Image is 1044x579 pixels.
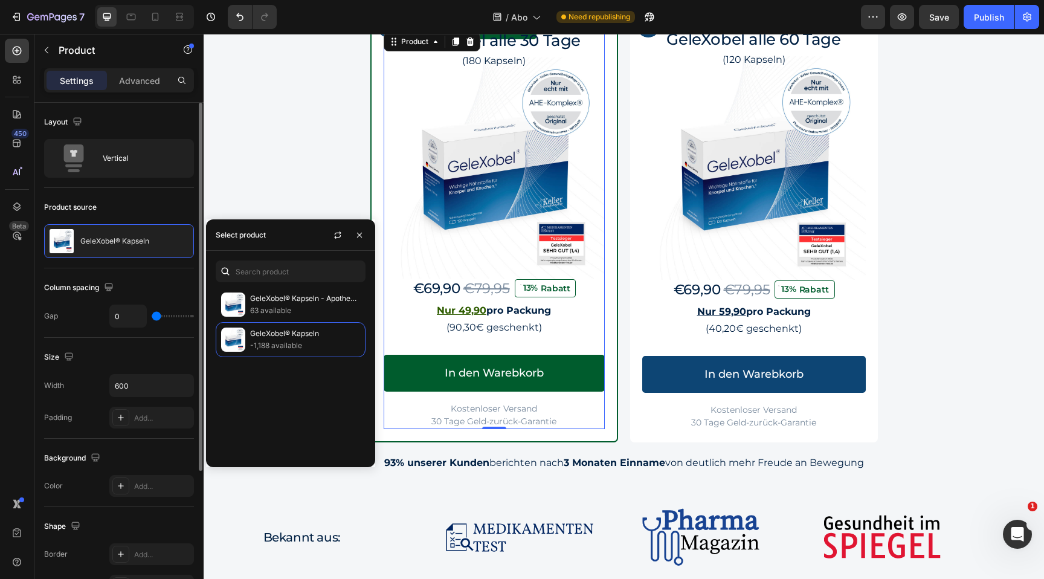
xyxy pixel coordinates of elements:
div: Column spacing [44,280,116,296]
p: Kostenloser Versand [440,370,661,383]
p: 30 Tage Geld-zurück-Garantie [440,383,661,395]
div: Undo/Redo [228,5,277,29]
input: Auto [110,305,146,327]
img: Alt image [240,464,392,543]
button: In den Warebkorb [180,321,401,358]
p: GeleXobel® Kapseln [80,237,149,245]
div: Color [44,480,63,491]
p: GeleXobel® Kapseln [250,328,360,340]
h2: Bekannt aus: [59,494,211,513]
img: Alt image [602,464,755,543]
div: Product source [44,202,97,213]
p: Settings [60,74,94,87]
div: €79,95 [259,245,308,265]
div: Border [44,549,68,560]
iframe: Design area [204,34,1044,579]
div: In den Warebkorb [241,326,340,353]
div: Size [44,349,76,366]
span: / [506,11,509,24]
button: In den Warebkorb [439,322,662,359]
p: (180 Kapseln) [181,20,400,34]
div: Product [195,2,227,13]
input: Auto [110,375,193,396]
strong: 93% unserer Kunden [181,423,286,435]
u: Nur 49,90 [233,271,283,282]
iframe: Intercom live chat [1003,520,1032,549]
div: 450 [11,129,29,138]
img: Alt image [421,464,573,543]
p: berichten nach von deutlich mehr Freude an Bewegung [59,422,782,436]
button: 7 [5,5,90,29]
img: collections [221,293,245,317]
div: Add... [134,413,191,424]
p: 7 [79,10,85,24]
strong: pro Packung [283,271,347,282]
div: Rabatt [594,250,627,262]
p: Kostenloser Versand [181,369,400,381]
p: Advanced [119,74,160,87]
div: €69,90 [208,245,258,265]
div: Width [44,380,64,391]
p: 30 Tage Geld-zurück-Garantie [181,381,400,394]
div: Padding [44,412,72,423]
div: Add... [134,481,191,492]
input: Search in Settings & Advanced [216,260,366,282]
span: Need republishing [569,11,630,22]
button: Publish [964,5,1014,29]
span: Abo [511,11,527,24]
div: Add... [134,549,191,560]
p: (90,30€ geschenkt) [181,286,400,301]
div: Rabatt [335,248,369,260]
div: 13% [576,250,593,260]
div: Gap [44,311,58,322]
div: Publish [974,11,1004,24]
p: (40,20€ geschenkt) [440,288,661,302]
p: Product [59,43,161,57]
img: collections [221,328,245,352]
div: €79,95 [519,246,568,267]
div: Vertical [103,144,176,172]
span: 1 [1028,502,1037,511]
div: 13% [318,248,335,259]
div: Select product [216,230,266,241]
div: Layout [44,114,85,131]
u: Nur 59,90 [494,272,543,283]
div: In den Warebkorb [501,327,600,354]
p: 63 available [250,305,360,317]
strong: 3 Monaten Einname [360,423,462,435]
div: Background [44,450,103,467]
img: product feature img [50,229,74,253]
button: Save [919,5,959,29]
div: Shape [44,519,83,535]
p: -1,188 available [250,340,360,352]
span: Save [929,12,949,22]
div: €69,90 [469,246,518,267]
p: (120 Kapseln) [440,19,661,33]
strong: pro Packung [494,272,607,283]
div: Beta [9,221,29,231]
p: GeleXobel® Kapseln - Apotheken [250,293,360,305]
